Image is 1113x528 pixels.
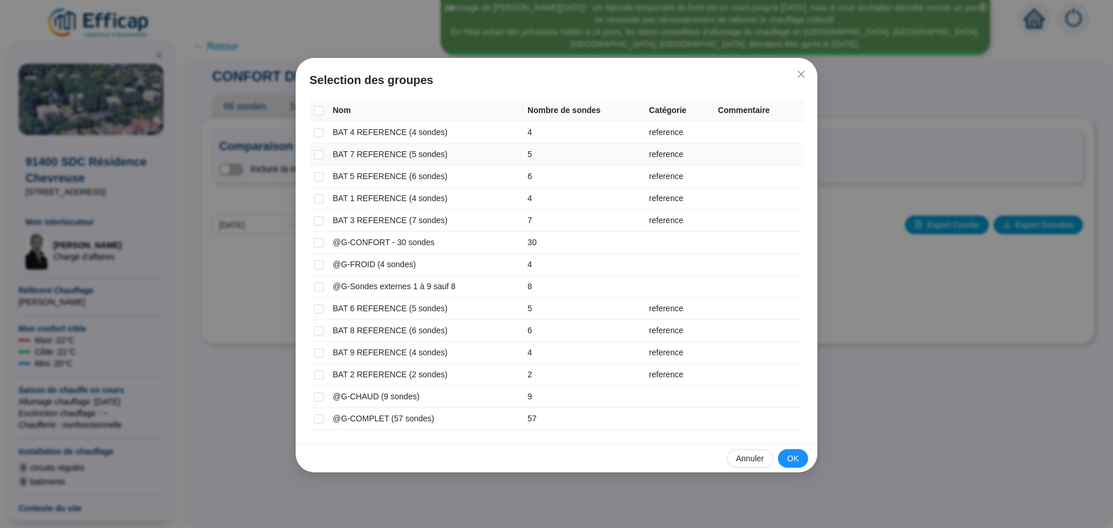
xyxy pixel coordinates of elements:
td: reference [645,320,714,342]
th: Nombre de sondes [523,100,644,122]
td: @G-CONFORT - 30 sondes [328,232,523,254]
td: 8 [523,276,644,298]
span: Selection des groupes [310,72,803,88]
td: BAT 6 REFERENCE (5 sondes) [328,298,523,320]
button: Annuler [727,449,773,468]
td: BAT 9 REFERENCE (4 sondes) [328,342,523,364]
td: reference [645,122,714,144]
span: close [796,70,806,79]
td: BAT 4 REFERENCE (4 sondes) [328,122,523,144]
td: reference [645,364,714,386]
td: @G-COMPLET (57 sondes) [328,408,523,430]
button: OK [778,449,808,468]
td: 6 [523,320,644,342]
td: 30 [523,232,644,254]
td: reference [645,342,714,364]
span: OK [787,453,799,465]
td: 7 [523,210,644,232]
td: 4 [523,342,644,364]
td: 9 [523,386,644,408]
td: reference [645,298,714,320]
td: 5 [523,298,644,320]
td: reference [645,144,714,166]
td: 5 [523,144,644,166]
span: Fermer [792,70,810,79]
td: @G-Sondes externes 1 à 9 sauf 8 [328,276,523,298]
td: BAT 8 REFERENCE (6 sondes) [328,320,523,342]
td: 6 [523,166,644,188]
td: 2 [523,364,644,386]
th: Catégorie [645,100,714,122]
td: BAT 3 REFERENCE (7 sondes) [328,210,523,232]
td: @G-FROID (4 sondes) [328,254,523,276]
td: BAT 5 REFERENCE (6 sondes) [328,166,523,188]
td: reference [645,188,714,210]
td: BAT 2 REFERENCE (2 sondes) [328,364,523,386]
td: BAT 1 REFERENCE (4 sondes) [328,188,523,210]
td: BAT 7 REFERENCE (5 sondes) [328,144,523,166]
td: 4 [523,254,644,276]
td: 57 [523,408,644,430]
td: reference [645,166,714,188]
button: Close [792,65,810,83]
th: Commentaire [713,100,803,122]
td: 4 [523,122,644,144]
td: 4 [523,188,644,210]
span: Annuler [736,453,764,465]
td: reference [645,210,714,232]
td: @G-CHAUD (9 sondes) [328,386,523,408]
th: Nom [328,100,523,122]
